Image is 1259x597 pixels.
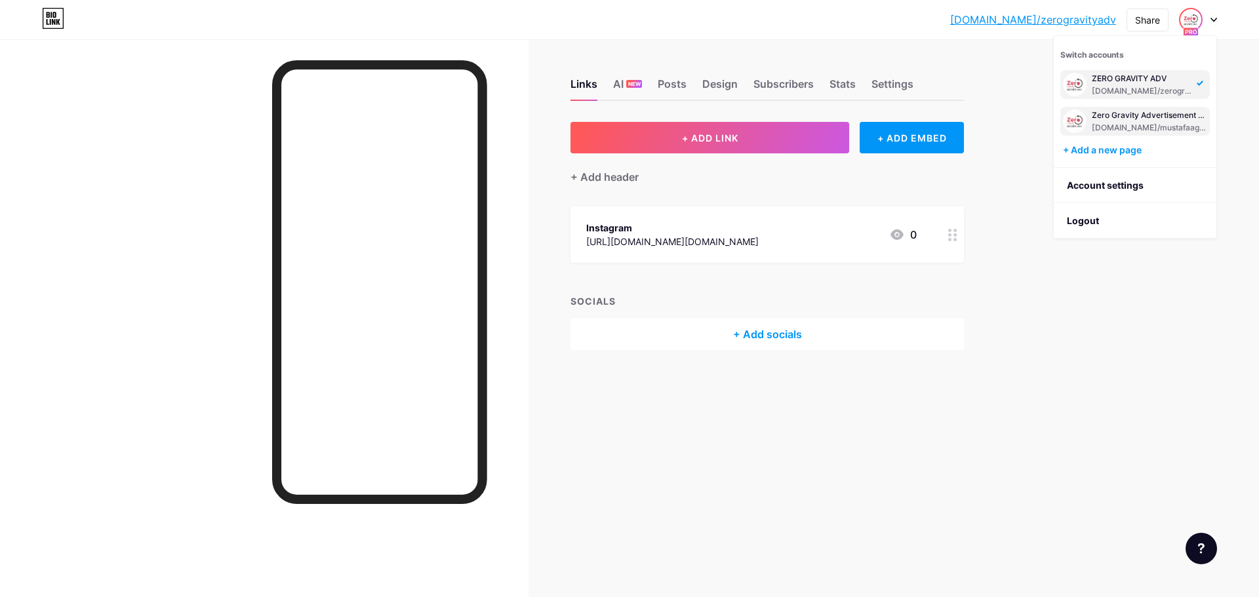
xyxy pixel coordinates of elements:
[682,132,738,144] span: + ADD LINK
[586,221,759,235] div: Instagram
[1054,203,1216,239] li: Logout
[829,76,856,100] div: Stats
[860,122,964,153] div: + ADD EMBED
[570,76,597,100] div: Links
[889,227,917,242] div: 0
[1060,50,1124,60] span: Switch accounts
[1063,144,1210,157] div: + Add a new page
[1092,73,1193,84] div: ZERO GRAVITY ADV
[586,235,759,248] div: [URL][DOMAIN_NAME][DOMAIN_NAME]
[613,76,642,100] div: AI
[570,294,964,308] div: SOCIALS
[753,76,814,100] div: Subscribers
[1180,9,1201,30] img: Mustafa Al Khalaf
[702,76,738,100] div: Design
[1054,168,1216,203] a: Account settings
[1135,13,1160,27] div: Share
[570,169,639,185] div: + Add header
[950,12,1116,28] a: [DOMAIN_NAME]/zerogravityadv
[628,80,641,88] span: NEW
[1092,123,1207,133] div: [DOMAIN_NAME]/mustafaagdr
[658,76,687,100] div: Posts
[570,318,964,350] div: + Add socials
[570,122,849,153] button: + ADD LINK
[1092,110,1207,121] div: Zero Gravity Advertisement Gifts
[1063,73,1087,96] img: Mustafa Al Khalaf
[1063,109,1087,133] img: Mustafa Al Khalaf
[871,76,913,100] div: Settings
[1092,86,1193,96] div: [DOMAIN_NAME]/zerogravityadv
